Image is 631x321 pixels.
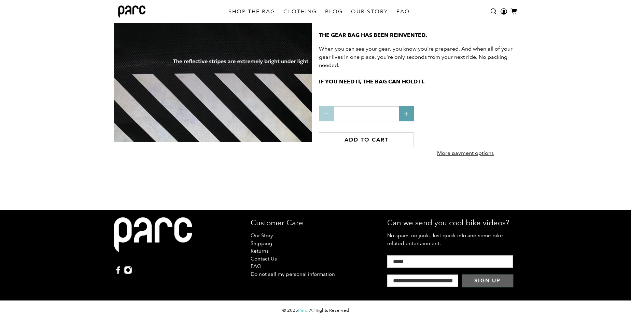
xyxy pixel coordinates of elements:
[282,308,308,313] p: © 2025 .
[251,271,335,277] a: Do not sell my personal information
[251,232,273,239] a: Our Story
[251,263,262,269] a: FAQ
[279,2,321,21] a: CLOTHING
[224,2,279,21] a: SHOP THE BAG
[319,32,427,38] strong: THE GEAR BAG HAS BEEN REINVENTED.
[251,217,380,228] p: Customer Care
[387,232,517,247] p: No spam, no junk. Just quick info and some bike-related entertainment.
[392,2,414,21] a: FAQ
[427,144,503,166] a: More payment options
[298,308,307,313] a: Parc
[345,136,389,143] span: Add to cart
[387,217,517,228] p: Can we send you cool bike videos?
[118,5,145,18] img: parc bag logo
[321,2,347,21] a: BLOG
[309,308,349,313] p: All Rights Reserved
[319,132,414,147] button: Add to cart
[251,248,269,254] a: Returns
[319,78,425,85] strong: IF YOU NEED IT, THE BAG CAN HOLD IT.
[319,45,517,94] p: When you can see your gear, you know you're prepared. And when all of your gear lives in one plac...
[114,217,192,252] img: white parc logo on black background
[251,256,277,262] a: Contact Us
[347,2,392,21] a: OUR STORY
[114,217,192,259] a: white parc logo on black background
[462,275,513,287] button: Sign Up
[251,240,272,246] a: Shipping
